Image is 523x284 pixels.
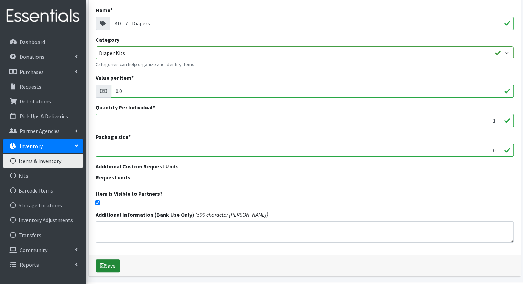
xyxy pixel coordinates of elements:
[96,162,179,171] label: Additional Custom Request Units
[96,35,119,44] label: Category
[153,104,155,111] abbr: required
[128,133,131,140] abbr: required
[96,61,514,68] small: Categories can help organize and identify items
[3,50,83,64] a: Donations
[131,74,134,81] abbr: required
[96,74,134,82] label: Value per item
[96,6,113,14] label: Name
[3,198,83,212] a: Storage Locations
[20,39,45,45] p: Dashboard
[20,98,51,105] p: Distributions
[3,95,83,108] a: Distributions
[96,103,155,111] label: Quantity Per Individual
[96,210,194,219] label: Additional Information (Bank Use Only)
[96,173,514,184] legend: Request units
[20,128,60,134] p: Partner Agencies
[3,4,83,28] img: HumanEssentials
[96,259,120,272] button: Save
[20,247,47,253] p: Community
[3,258,83,272] a: Reports
[3,228,83,242] a: Transfers
[195,211,268,218] i: (500 character [PERSON_NAME])
[3,109,83,123] a: Pick Ups & Deliveries
[20,68,44,75] p: Purchases
[3,243,83,257] a: Community
[20,53,44,60] p: Donations
[96,189,163,198] label: Item is Visible to Partners?
[96,133,131,141] label: Package size
[3,35,83,49] a: Dashboard
[20,143,43,150] p: Inventory
[3,80,83,94] a: Requests
[3,154,83,168] a: Items & Inventory
[3,65,83,79] a: Purchases
[3,213,83,227] a: Inventory Adjustments
[110,7,113,13] abbr: required
[3,169,83,183] a: Kits
[20,261,39,268] p: Reports
[3,184,83,197] a: Barcode Items
[20,83,41,90] p: Requests
[3,139,83,153] a: Inventory
[3,124,83,138] a: Partner Agencies
[20,113,68,120] p: Pick Ups & Deliveries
